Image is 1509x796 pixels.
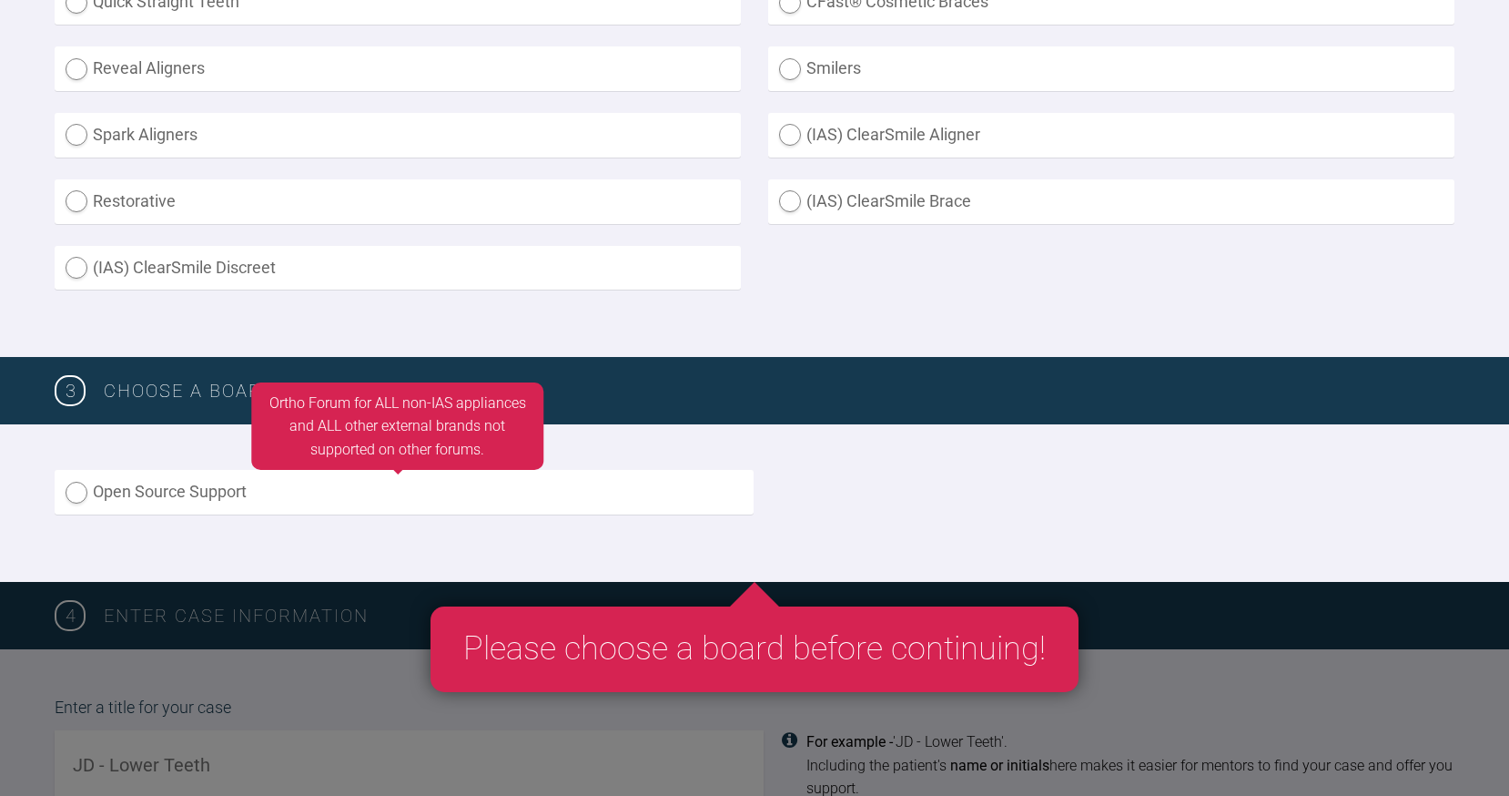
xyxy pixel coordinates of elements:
div: Ortho Forum for ALL non-IAS appliances and ALL other external brands not supported on other forums. [251,383,543,471]
div: Please choose a board before continuing! [430,607,1079,692]
label: Open Source Support [55,470,754,515]
label: (IAS) ClearSmile Brace [768,179,1454,224]
label: Reveal Aligners [55,46,741,91]
label: Restorative [55,179,741,224]
label: (IAS) ClearSmile Discreet [55,246,741,291]
label: Spark Aligners [55,113,741,158]
label: (IAS) ClearSmile Aligner [768,113,1454,158]
h3: Choose a board [104,376,1454,405]
label: Smilers [768,46,1454,91]
span: 3 [55,375,86,406]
